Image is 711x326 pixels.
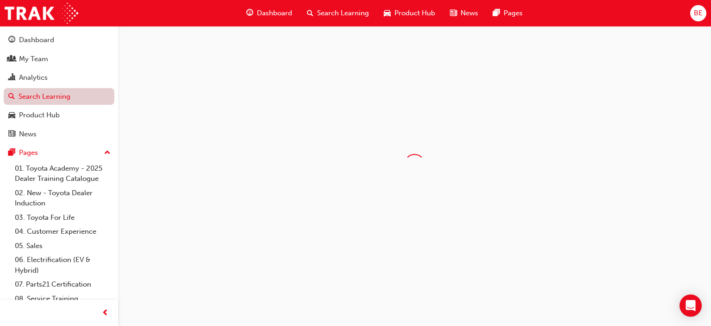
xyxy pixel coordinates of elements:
button: BE [690,5,706,21]
button: Pages [4,144,114,161]
span: pages-icon [8,149,15,157]
div: My Team [19,54,48,64]
a: Search Learning [4,88,114,105]
div: News [19,129,37,140]
span: Product Hub [394,8,435,19]
div: Analytics [19,72,48,83]
span: prev-icon [102,307,109,319]
a: 03. Toyota For Life [11,211,114,225]
a: Analytics [4,69,114,86]
div: Dashboard [19,35,54,45]
a: News [4,126,114,143]
a: My Team [4,51,114,68]
a: pages-iconPages [486,4,530,23]
span: Dashboard [257,8,292,19]
a: 01. Toyota Academy - 2025 Dealer Training Catalogue [11,161,114,186]
span: Search Learning [317,8,369,19]
a: 07. Parts21 Certification [11,277,114,292]
a: 04. Customer Experience [11,224,114,239]
span: pages-icon [493,7,500,19]
div: Open Intercom Messenger [680,294,702,317]
div: Pages [19,147,38,158]
a: news-iconNews [443,4,486,23]
a: 06. Electrification (EV & Hybrid) [11,253,114,277]
span: BE [694,8,703,19]
a: guage-iconDashboard [239,4,299,23]
span: chart-icon [8,74,15,82]
a: 02. New - Toyota Dealer Induction [11,186,114,211]
span: guage-icon [8,36,15,45]
img: Trak [5,3,78,24]
a: search-iconSearch Learning [299,4,376,23]
a: 05. Sales [11,239,114,253]
button: DashboardMy TeamAnalyticsSearch LearningProduct HubNews [4,30,114,144]
span: News [461,8,478,19]
span: up-icon [104,147,111,159]
a: car-iconProduct Hub [376,4,443,23]
span: news-icon [450,7,457,19]
div: Product Hub [19,110,60,121]
a: Dashboard [4,32,114,49]
span: news-icon [8,130,15,139]
a: 08. Service Training [11,292,114,306]
a: Product Hub [4,107,114,124]
span: car-icon [8,111,15,120]
span: search-icon [307,7,313,19]
span: people-icon [8,55,15,64]
span: guage-icon [246,7,253,19]
span: car-icon [384,7,391,19]
span: Pages [504,8,523,19]
span: search-icon [8,93,15,101]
